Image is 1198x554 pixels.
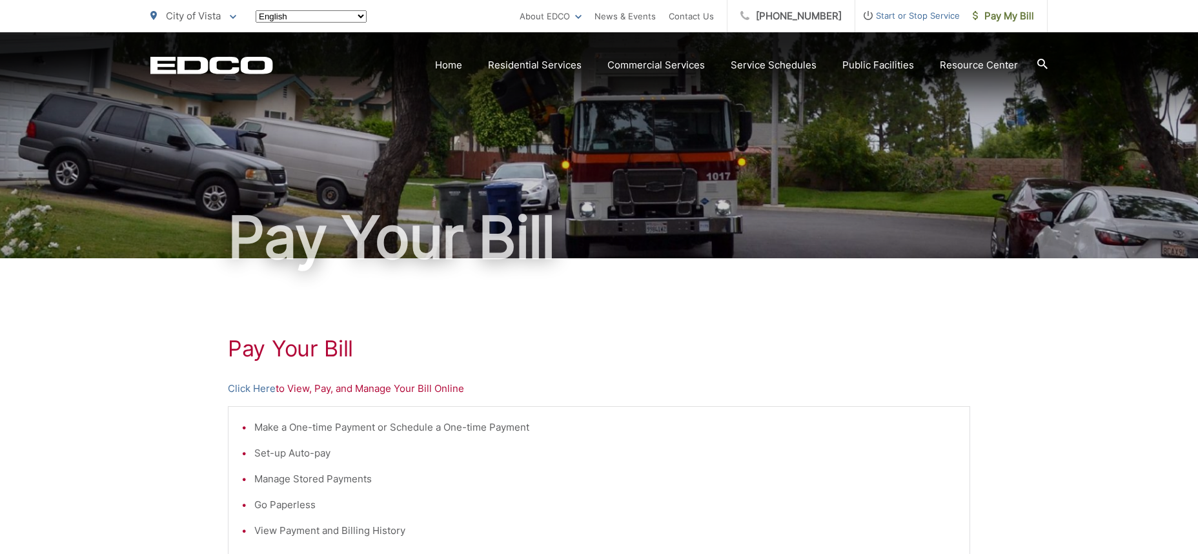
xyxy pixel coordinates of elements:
a: Resource Center [940,57,1018,73]
a: EDCD logo. Return to the homepage. [150,56,273,74]
a: Commercial Services [607,57,705,73]
a: Public Facilities [842,57,914,73]
li: Set-up Auto-pay [254,446,957,461]
h1: Pay Your Bill [228,336,970,362]
a: Home [435,57,462,73]
a: About EDCO [520,8,582,24]
select: Select a language [256,10,367,23]
p: to View, Pay, and Manage Your Bill Online [228,381,970,396]
li: Make a One-time Payment or Schedule a One-time Payment [254,420,957,435]
span: Pay My Bill [973,8,1034,24]
li: Manage Stored Payments [254,471,957,487]
a: News & Events [594,8,656,24]
h1: Pay Your Bill [150,205,1048,270]
li: Go Paperless [254,497,957,513]
a: Residential Services [488,57,582,73]
a: Service Schedules [731,57,817,73]
span: City of Vista [166,10,221,22]
a: Click Here [228,381,276,396]
a: Contact Us [669,8,714,24]
li: View Payment and Billing History [254,523,957,539]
